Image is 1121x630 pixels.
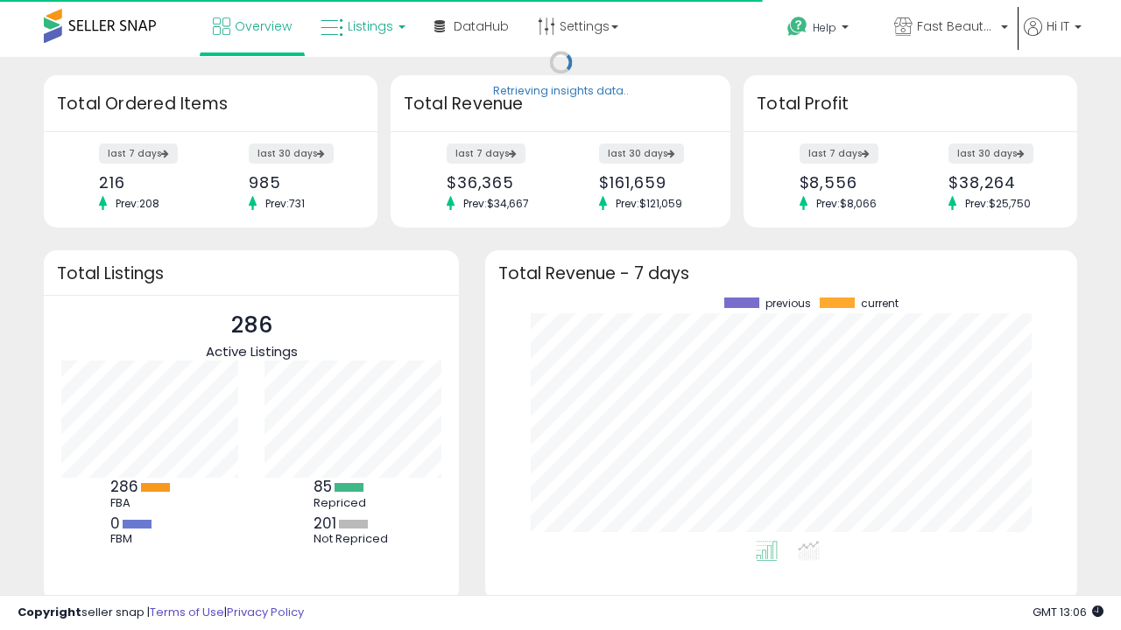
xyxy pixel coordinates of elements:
[454,17,509,35] span: DataHub
[861,297,899,310] span: current
[800,173,898,192] div: $8,556
[447,173,547,192] div: $36,365
[314,496,392,510] div: Repriced
[348,17,393,35] span: Listings
[107,196,168,211] span: Prev: 208
[314,476,332,497] b: 85
[917,17,996,35] span: Fast Beauty ([GEOGRAPHIC_DATA])
[257,196,314,211] span: Prev: 731
[404,92,717,116] h3: Total Revenue
[57,267,446,280] h3: Total Listings
[807,196,885,211] span: Prev: $8,066
[786,16,808,38] i: Get Help
[249,143,334,164] label: last 30 days
[150,604,224,620] a: Terms of Use
[599,173,700,192] div: $161,659
[956,196,1040,211] span: Prev: $25,750
[110,476,138,497] b: 286
[206,309,298,342] p: 286
[57,92,364,116] h3: Total Ordered Items
[235,17,292,35] span: Overview
[110,513,120,534] b: 0
[227,604,304,620] a: Privacy Policy
[757,92,1064,116] h3: Total Profit
[1024,17,1082,57] a: Hi IT
[948,143,1033,164] label: last 30 days
[455,196,538,211] span: Prev: $34,667
[1047,17,1069,35] span: Hi IT
[765,297,811,310] span: previous
[599,143,684,164] label: last 30 days
[249,173,347,192] div: 985
[607,196,691,211] span: Prev: $121,059
[773,3,878,57] a: Help
[99,173,197,192] div: 216
[498,267,1064,280] h3: Total Revenue - 7 days
[1033,604,1103,620] span: 2025-10-6 13:06 GMT
[110,532,189,546] div: FBM
[206,342,298,360] span: Active Listings
[493,84,629,100] div: Retrieving insights data..
[18,604,81,620] strong: Copyright
[948,173,1047,192] div: $38,264
[99,143,178,164] label: last 7 days
[447,143,525,164] label: last 7 days
[18,605,304,621] div: seller snap | |
[813,20,836,35] span: Help
[314,513,336,534] b: 201
[800,143,878,164] label: last 7 days
[314,532,392,546] div: Not Repriced
[110,496,189,510] div: FBA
